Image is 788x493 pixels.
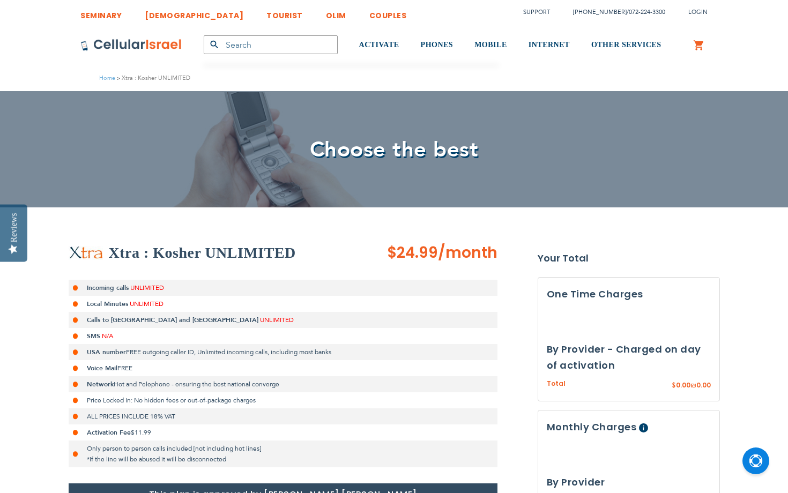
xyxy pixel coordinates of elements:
strong: Your Total [538,250,720,266]
li: Xtra : Kosher UNLIMITED [115,73,190,83]
h3: By Provider [547,474,711,490]
h3: One Time Charges [547,286,711,302]
strong: Incoming calls [87,283,129,292]
span: Total [547,379,566,389]
strong: Activation Fee [87,428,131,437]
a: [PHONE_NUMBER] [573,8,627,16]
div: Reviews [9,213,19,242]
strong: Local Minutes [87,300,128,308]
strong: Voice Mail [87,364,117,372]
span: N/A [102,332,113,340]
span: $24.99 [387,242,438,263]
li: / [562,4,665,20]
span: FREE outgoing caller ID, Unlimited incoming calls, including most banks [126,348,331,356]
span: /month [438,242,497,264]
a: PHONES [421,25,454,65]
a: OTHER SERVICES [591,25,661,65]
a: [DEMOGRAPHIC_DATA] [145,3,243,23]
h3: By Provider - Charged on day of activation [547,341,711,374]
span: Choose the best [310,135,479,165]
a: Home [99,74,115,82]
span: UNLIMITED [130,300,163,308]
span: Help [639,423,648,432]
a: TOURIST [266,3,303,23]
span: $ [672,381,676,391]
span: UNLIMITED [130,283,164,292]
span: ACTIVATE [359,41,399,49]
a: INTERNET [529,25,570,65]
li: Only person to person calls included [not including hot lines] *If the line will be abused it wil... [69,440,497,467]
span: $11.99 [131,428,151,437]
span: MOBILE [474,41,507,49]
span: Hot and Pelephone - ensuring the best national converge [114,380,279,389]
a: SEMINARY [80,3,122,23]
img: Xtra : Kosher UNLIMITED [69,246,103,260]
strong: Network [87,380,114,389]
a: MOBILE [474,25,507,65]
span: 0.00 [676,380,690,390]
span: PHONES [421,41,454,49]
a: OLIM [326,3,346,23]
a: COUPLES [369,3,407,23]
span: INTERNET [529,41,570,49]
span: UNLIMITED [260,316,294,324]
span: 0.00 [696,380,711,390]
img: Cellular Israel Logo [80,39,182,51]
span: Login [688,8,708,16]
strong: SMS [87,332,100,340]
input: Search [204,35,338,54]
span: Monthly Charges [547,420,637,434]
a: 072-224-3300 [629,8,665,16]
h2: Xtra : Kosher UNLIMITED [109,242,296,264]
a: Support [523,8,550,16]
a: ACTIVATE [359,25,399,65]
span: OTHER SERVICES [591,41,661,49]
li: Price Locked In: No hidden fees or out-of-package charges [69,392,497,408]
span: FREE [117,364,132,372]
li: ALL PRICES INCLUDE 18% VAT [69,408,497,424]
strong: USA number [87,348,126,356]
strong: Calls to [GEOGRAPHIC_DATA] and [GEOGRAPHIC_DATA] [87,316,258,324]
span: ₪ [690,381,696,391]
